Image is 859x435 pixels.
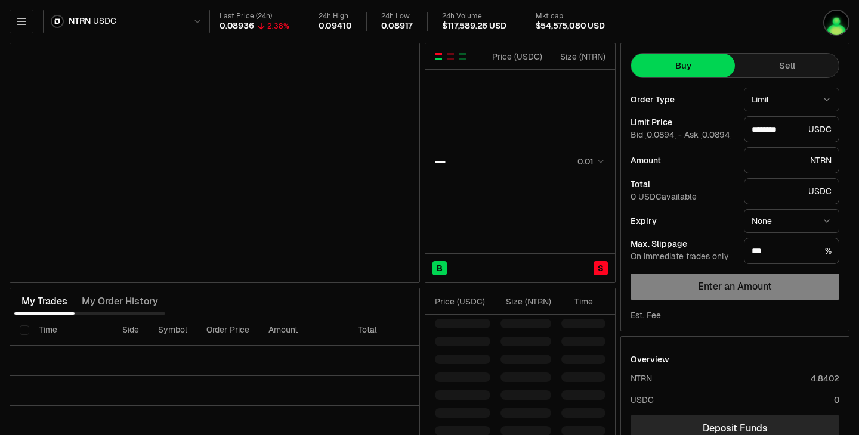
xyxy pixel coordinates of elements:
div: NTRN [631,372,652,384]
div: USDC [631,394,654,406]
button: Select all [20,325,29,335]
button: Buy [631,54,735,77]
span: Bid - [631,130,682,141]
div: — [435,153,446,170]
div: 4.8402 [811,372,839,384]
button: 0.01 [574,154,605,169]
div: % [744,238,839,264]
button: Limit [744,88,839,111]
button: My Trades [14,290,75,313]
span: B [437,262,443,274]
th: Total [348,315,438,346]
div: 24h Low [381,12,413,21]
th: Amount [259,315,348,346]
div: 0.08917 [381,21,413,32]
iframe: Financial Chart [10,44,419,282]
button: My Order History [75,290,165,313]
th: Order Price [197,315,259,346]
div: 24h High [319,12,352,21]
div: USDC [744,178,839,204]
img: ntrn.png [51,15,64,28]
button: Show Sell Orders Only [446,52,455,61]
button: Show Buy Orders Only [458,52,467,61]
div: On immediate trades only [631,251,734,262]
button: 0.0894 [701,130,731,139]
button: Show Buy and Sell Orders [434,52,443,61]
img: Anogueira [823,10,849,36]
span: S [598,262,604,274]
div: 0 [834,394,839,406]
th: Side [113,315,149,346]
span: Ask [684,130,731,141]
div: Order Type [631,95,734,104]
div: $54,575,080 USD [536,21,605,32]
div: NTRN [744,147,839,173]
button: 0.0894 [645,130,676,139]
th: Symbol [149,315,197,346]
div: 0.08936 [220,21,254,32]
div: Amount [631,156,734,164]
span: NTRN [69,16,91,27]
div: 2.38% [267,21,289,31]
div: Total [631,180,734,188]
div: Price ( USDC ) [489,51,542,63]
div: USDC [744,116,839,142]
button: None [744,209,839,233]
div: Overview [631,353,669,365]
div: Mkt cap [536,12,605,21]
div: Size ( NTRN ) [552,51,605,63]
th: Time [29,315,113,346]
span: 0 USDC available [631,191,697,202]
div: 24h Volume [442,12,506,21]
span: USDC [93,16,116,27]
div: Max. Slippage [631,240,734,248]
div: Last Price (24h) [220,12,289,21]
div: Size ( NTRN ) [500,296,551,307]
div: Expiry [631,217,734,225]
div: $117,589.26 USD [442,21,506,32]
div: Est. Fee [631,309,661,321]
div: 0.09410 [319,21,352,32]
div: Time [561,296,593,307]
button: Sell [735,54,839,77]
div: Limit Price [631,118,734,126]
div: Price ( USDC ) [435,296,490,307]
